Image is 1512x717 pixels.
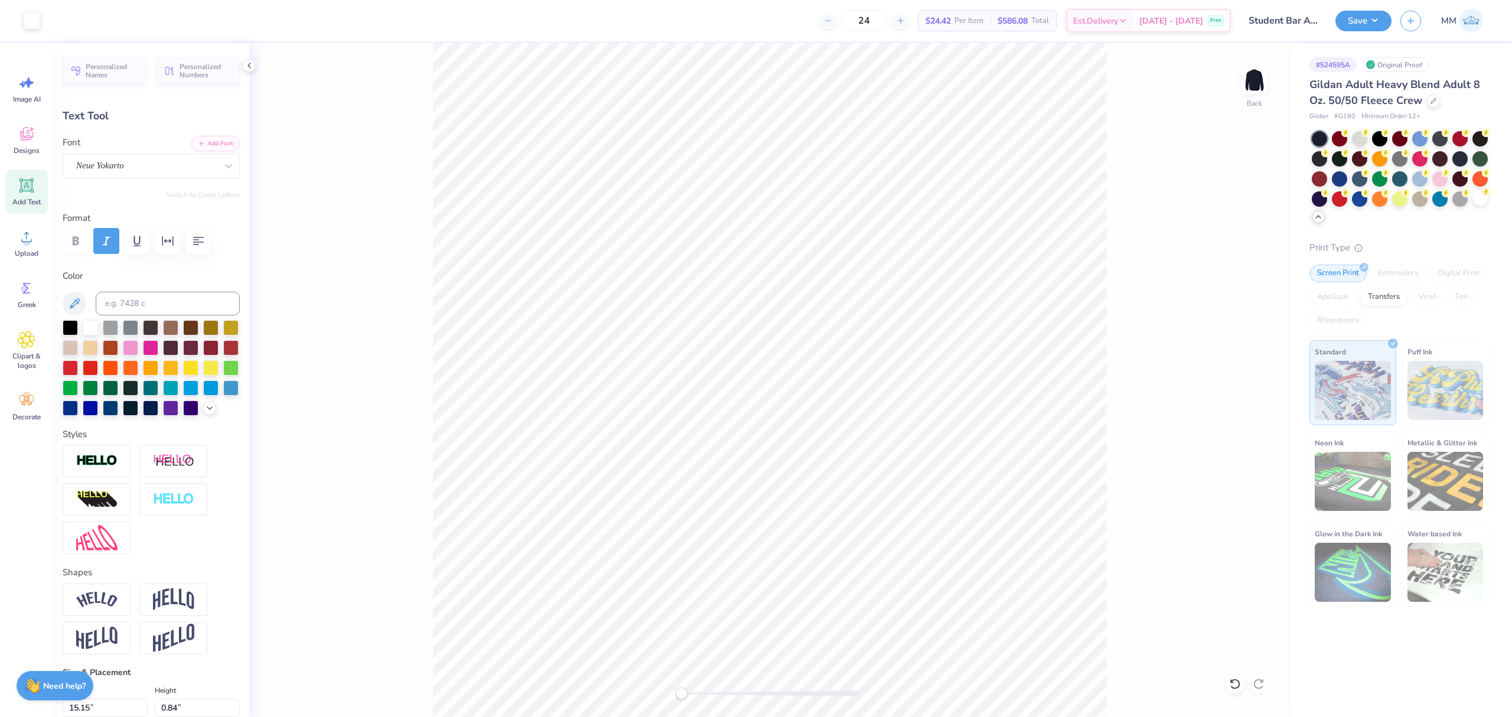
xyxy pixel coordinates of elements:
img: Flag [76,627,118,650]
div: Accessibility label [676,687,687,699]
img: 3D Illusion [76,490,118,509]
img: Free Distort [76,525,118,550]
img: Metallic & Glitter Ink [1407,452,1484,511]
span: Free [1210,17,1221,25]
span: MM [1441,14,1456,28]
button: Switch to Greek Letters [166,190,240,200]
span: Water based Ink [1407,527,1462,540]
img: Arch [153,588,194,611]
img: Standard [1315,361,1391,420]
img: Arc [76,592,118,608]
div: Embroidery [1370,265,1426,282]
span: Personalized Numbers [180,63,233,79]
div: Applique [1309,288,1357,306]
img: Rise [153,624,194,653]
img: Stroke [76,454,118,468]
input: – – [841,10,887,31]
input: e.g. 7428 c [96,292,240,315]
span: # G180 [1334,112,1355,122]
label: Height [155,683,176,698]
img: Glow in the Dark Ink [1315,543,1391,602]
label: Format [63,211,240,225]
button: Personalized Names [63,57,146,84]
img: Water based Ink [1407,543,1484,602]
img: Negative Space [153,493,194,506]
img: Back [1243,69,1266,92]
img: Mariah Myssa Salurio [1459,9,1483,32]
label: Styles [63,428,87,441]
button: Save [1335,11,1392,31]
button: Add Font [191,136,240,151]
span: $586.08 [998,15,1028,27]
span: Gildan [1309,112,1328,122]
label: Color [63,269,240,283]
div: Print Type [1309,241,1488,255]
span: Puff Ink [1407,346,1432,358]
span: Glow in the Dark Ink [1315,527,1382,540]
div: Text Tool [63,108,240,124]
span: Decorate [12,412,41,422]
label: Font [63,136,80,149]
img: Puff Ink [1407,361,1484,420]
div: Rhinestones [1309,312,1367,330]
span: Gildan Adult Heavy Blend Adult 8 Oz. 50/50 Fleece Crew [1309,77,1480,107]
input: Untitled Design [1240,9,1327,32]
span: Standard [1315,346,1346,358]
span: Upload [15,249,38,258]
span: $24.42 [926,15,951,27]
span: Metallic & Glitter Ink [1407,436,1477,449]
span: Est. Delivery [1073,15,1118,27]
span: Add Text [12,197,41,207]
span: Designs [14,146,40,155]
span: Minimum Order: 12 + [1361,112,1420,122]
div: Size & Placement [63,666,240,679]
a: MM [1436,9,1488,32]
div: Transfers [1360,288,1407,306]
div: # 524595A [1309,57,1357,72]
span: Greek [18,300,36,309]
span: Image AI [13,94,41,104]
img: Shadow [153,454,194,468]
span: Per Item [954,15,983,27]
div: Screen Print [1309,265,1367,282]
span: Personalized Names [86,63,139,79]
span: Neon Ink [1315,436,1344,449]
div: Vinyl [1411,288,1444,306]
button: Personalized Numbers [157,57,240,84]
span: Total [1031,15,1049,27]
div: Back [1247,98,1262,109]
div: Original Proof [1363,57,1429,72]
div: Foil [1448,288,1475,306]
label: Shapes [63,566,92,579]
strong: Need help? [43,680,86,692]
span: Clipart & logos [7,351,46,370]
div: Digital Print [1430,265,1487,282]
img: Neon Ink [1315,452,1391,511]
span: [DATE] - [DATE] [1139,15,1203,27]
